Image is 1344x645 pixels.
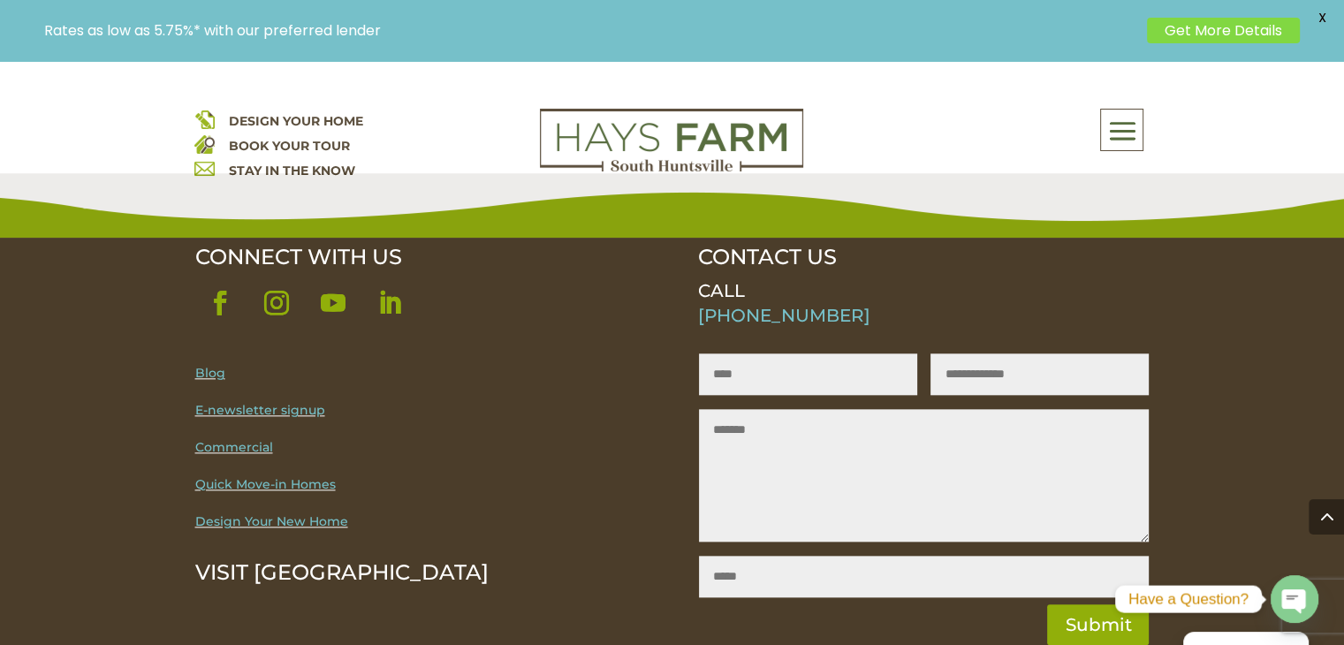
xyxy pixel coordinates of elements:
[698,245,1149,269] p: CONTACT US
[195,278,245,328] a: Follow on Facebook
[195,365,225,381] a: Blog
[540,109,803,172] img: Logo
[365,278,414,328] a: Follow on LinkedIn
[698,280,745,301] span: CALL
[195,560,646,585] p: VISIT [GEOGRAPHIC_DATA]
[252,278,301,328] a: Follow on Instagram
[44,22,1138,39] p: Rates as low as 5.75%* with our preferred lender
[194,133,215,154] img: book your home tour
[308,278,358,328] a: Follow on Youtube
[228,138,349,154] a: BOOK YOUR TOUR
[698,305,870,326] a: [PHONE_NUMBER]
[1309,4,1335,31] span: X
[195,402,325,418] a: E-newsletter signup
[228,113,362,129] a: DESIGN YOUR HOME
[228,163,354,178] a: STAY IN THE KNOW
[195,245,646,269] div: CONNECT WITH US
[195,439,273,455] a: Commercial
[194,109,215,129] img: design your home
[1147,18,1300,43] a: Get More Details
[1047,604,1149,645] button: Submit
[195,476,336,492] a: Quick Move-in Homes
[540,160,803,176] a: hays farm homes huntsville development
[195,513,348,529] a: Design Your New Home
